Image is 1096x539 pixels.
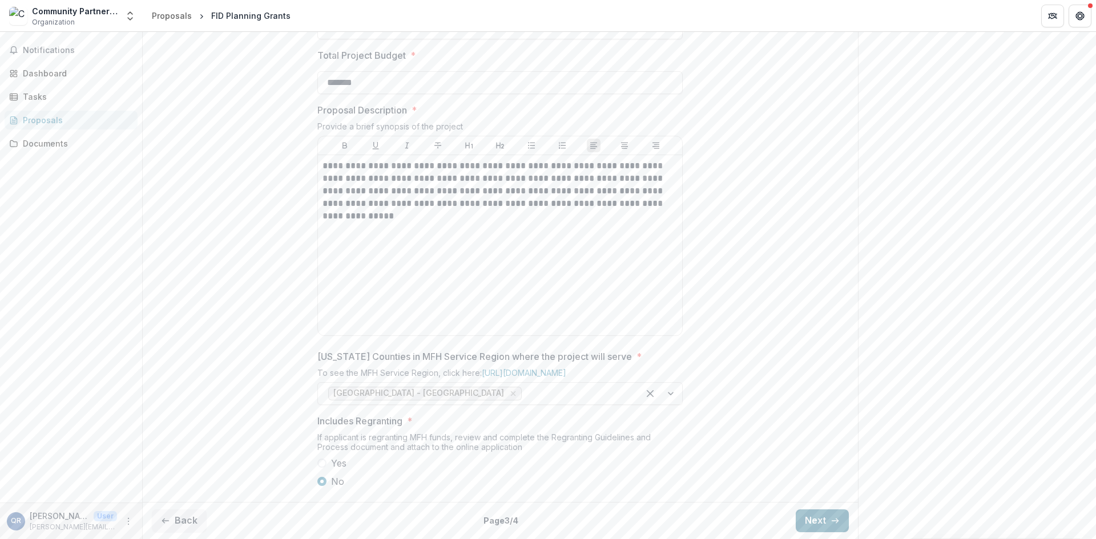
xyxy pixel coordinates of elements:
[641,384,659,403] div: Clear selected options
[338,139,352,152] button: Bold
[152,509,207,532] button: Back
[5,87,138,106] a: Tasks
[400,139,414,152] button: Italicize
[507,388,519,399] div: Remove Southeast Region - Cape Girardeau
[32,5,118,17] div: Community Partnership of [GEOGRAPHIC_DATA][US_STATE]
[5,134,138,153] a: Documents
[94,511,117,521] p: User
[1041,5,1064,27] button: Partners
[317,48,406,62] p: Total Project Budget
[147,7,196,24] a: Proposals
[796,509,849,532] button: Next
[525,139,538,152] button: Bullet List
[331,475,344,488] span: No
[431,139,445,152] button: Strike
[331,456,346,470] span: Yes
[11,517,21,525] div: Quinton Roberts
[333,388,504,398] span: [GEOGRAPHIC_DATA] - [GEOGRAPHIC_DATA]
[32,17,75,27] span: Organization
[493,139,507,152] button: Heading 2
[369,139,382,152] button: Underline
[23,67,128,79] div: Dashboard
[122,514,135,528] button: More
[23,46,133,55] span: Notifications
[462,139,476,152] button: Heading 1
[30,510,89,522] p: [PERSON_NAME]
[317,121,683,136] div: Provide a brief synopsis of the project
[5,64,138,83] a: Dashboard
[23,91,128,103] div: Tasks
[555,139,569,152] button: Ordered List
[317,368,683,382] div: To see the MFH Service Region, click here:
[211,10,291,22] div: FID Planning Grants
[5,41,138,59] button: Notifications
[23,114,128,126] div: Proposals
[152,10,192,22] div: Proposals
[1069,5,1091,27] button: Get Help
[23,137,128,149] div: Documents
[5,111,138,129] a: Proposals
[482,368,566,378] a: [URL][DOMAIN_NAME]
[317,350,632,363] p: [US_STATE] Counties in MFH Service Region where the project will serve
[122,5,138,27] button: Open entity switcher
[317,103,407,117] p: Proposal Description
[9,7,27,25] img: Community Partnership of Southeast Missouri
[317,432,683,456] div: If applicant is regranting MFH funds, review and complete the Regranting Guidelines and Process d...
[649,139,663,152] button: Align Right
[30,522,117,532] p: [PERSON_NAME][EMAIL_ADDRESS][DOMAIN_NAME]
[618,139,631,152] button: Align Center
[483,514,518,526] p: Page 3 / 4
[317,414,402,428] p: Includes Regranting
[147,7,295,24] nav: breadcrumb
[587,139,601,152] button: Align Left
